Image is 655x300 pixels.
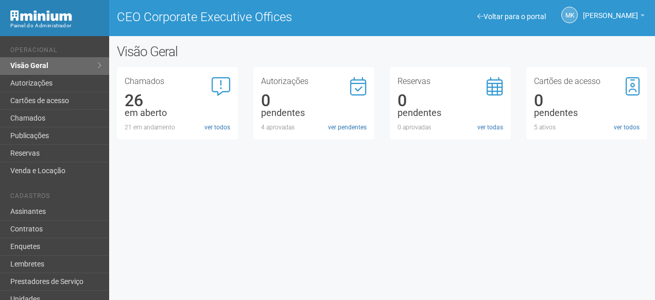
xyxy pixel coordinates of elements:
[614,123,640,132] a: ver todos
[398,108,503,118] div: pendentes
[398,77,503,86] h3: Reservas
[125,96,230,105] div: 26
[204,123,230,132] a: ver todos
[125,77,230,86] h3: Chamados
[10,10,72,21] img: Minium
[117,10,374,24] h1: CEO Corporate Executive Offices
[125,108,230,118] div: em aberto
[534,77,640,86] h3: Cartões de acesso
[398,96,503,105] div: 0
[261,77,367,86] h3: Autorizações
[583,2,638,20] span: Marcela Kunz
[534,96,640,105] div: 0
[583,13,645,21] a: [PERSON_NAME]
[10,192,101,203] li: Cadastros
[398,123,503,132] div: 0 aprovadas
[261,96,367,105] div: 0
[125,123,230,132] div: 21 em andamento
[261,123,367,132] div: 4 aprovadas
[477,12,546,21] a: Voltar para o portal
[477,123,503,132] a: ver todas
[561,7,578,23] a: MK
[534,123,640,132] div: 5 ativos
[534,108,640,118] div: pendentes
[328,123,367,132] a: ver pendentes
[117,44,329,59] h2: Visão Geral
[10,21,101,30] div: Painel do Administrador
[10,46,101,57] li: Operacional
[261,108,367,118] div: pendentes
